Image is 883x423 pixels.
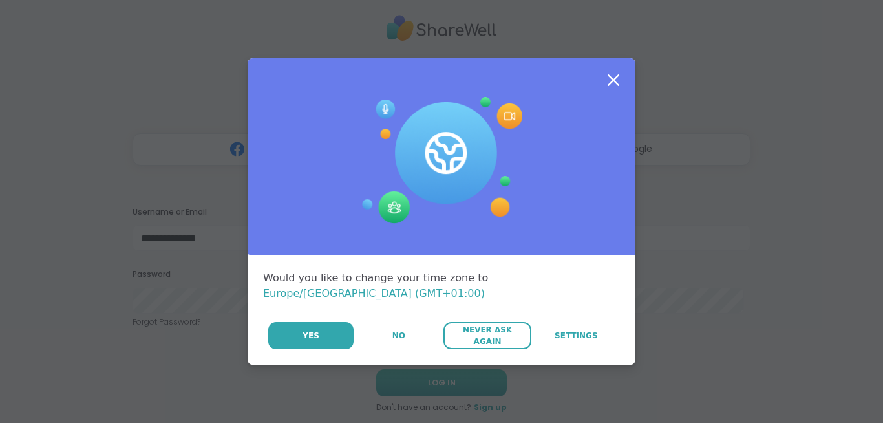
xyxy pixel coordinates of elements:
button: Yes [268,322,354,349]
button: Never Ask Again [443,322,531,349]
span: Europe/[GEOGRAPHIC_DATA] (GMT+01:00) [263,287,485,299]
span: Settings [555,330,598,342]
span: Never Ask Again [450,324,524,347]
div: Would you like to change your time zone to [263,270,620,301]
button: No [355,322,442,349]
a: Settings [533,322,620,349]
span: No [392,330,405,342]
img: Session Experience [361,97,522,224]
span: Yes [303,330,319,342]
